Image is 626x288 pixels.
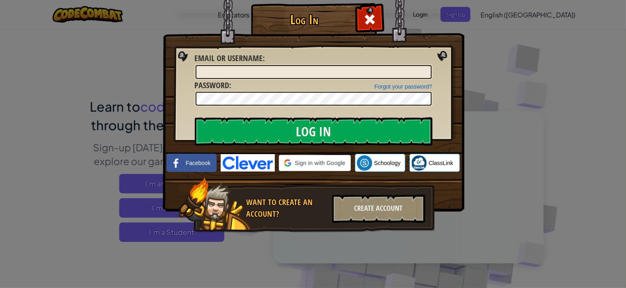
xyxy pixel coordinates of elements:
a: Forgot your password? [374,83,432,90]
span: Schoology [374,159,400,167]
img: clever-logo-blue.png [221,154,275,172]
span: Password [195,80,230,91]
img: schoology.png [357,155,372,171]
label: : [195,53,265,64]
span: Sign in with Google [295,159,345,167]
div: Want to create an account? [247,197,327,220]
h1: Log In [253,13,356,27]
img: classlink-logo-small.png [411,155,427,171]
img: facebook_small.png [169,155,184,171]
label: : [195,80,232,91]
div: Sign in with Google [279,155,350,171]
span: ClassLink [429,159,453,167]
span: Facebook [186,159,211,167]
input: Log In [195,117,432,146]
span: Email or Username [195,53,263,64]
div: Create Account [332,195,425,223]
